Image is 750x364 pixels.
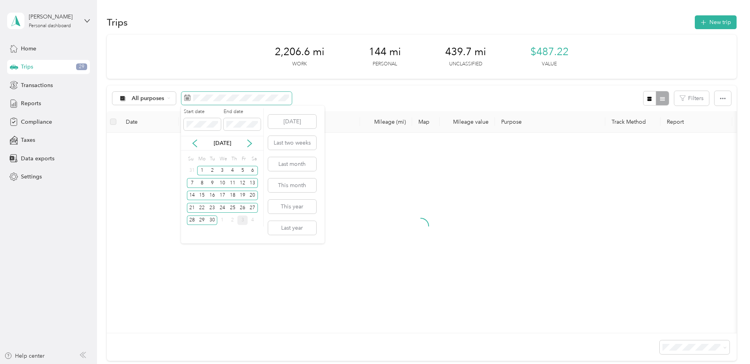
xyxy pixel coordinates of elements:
[21,45,36,53] span: Home
[445,46,486,58] span: 439.7 mi
[706,320,750,364] iframe: Everlance-gr Chat Button Frame
[228,178,238,188] div: 11
[187,191,197,201] div: 14
[197,178,207,188] div: 8
[207,191,217,201] div: 16
[495,111,605,133] th: Purpose
[237,191,248,201] div: 19
[542,61,557,68] p: Value
[21,118,52,126] span: Compliance
[237,166,248,176] div: 5
[29,13,78,21] div: [PERSON_NAME]
[218,153,228,164] div: We
[207,215,217,225] div: 30
[248,215,258,225] div: 4
[119,111,179,133] th: Date
[187,166,197,176] div: 31
[179,111,360,133] th: Locations
[187,203,197,213] div: 21
[187,153,194,164] div: Su
[29,24,71,28] div: Personal dashboard
[674,91,709,106] button: Filters
[605,111,660,133] th: Track Method
[217,191,228,201] div: 17
[217,166,228,176] div: 3
[184,108,221,115] label: Start date
[107,18,128,26] h1: Trips
[248,178,258,188] div: 13
[250,153,258,164] div: Sa
[21,81,53,89] span: Transactions
[206,139,239,147] p: [DATE]
[21,154,54,163] span: Data exports
[21,63,33,71] span: Trips
[275,46,325,58] span: 2,206.6 mi
[187,215,197,225] div: 28
[240,153,248,164] div: Fr
[228,215,238,225] div: 2
[217,178,228,188] div: 10
[21,99,41,108] span: Reports
[248,166,258,176] div: 6
[197,191,207,201] div: 15
[217,203,228,213] div: 24
[268,178,316,192] button: This month
[268,200,316,214] button: This year
[449,61,482,68] p: Unclassified
[268,115,316,128] button: [DATE]
[268,157,316,171] button: Last month
[228,191,238,201] div: 18
[132,96,164,101] span: All purposes
[248,203,258,213] div: 27
[207,203,217,213] div: 23
[530,46,569,58] span: $487.22
[207,166,217,176] div: 2
[230,153,237,164] div: Th
[197,166,207,176] div: 1
[208,153,216,164] div: Tu
[197,203,207,213] div: 22
[369,46,401,58] span: 144 mi
[4,352,45,360] button: Help center
[197,215,207,225] div: 29
[217,215,228,225] div: 1
[237,215,248,225] div: 3
[237,178,248,188] div: 12
[228,203,238,213] div: 25
[412,111,440,133] th: Map
[268,221,316,235] button: Last year
[237,203,248,213] div: 26
[660,111,732,133] th: Report
[224,108,261,115] label: End date
[292,61,307,68] p: Work
[187,178,197,188] div: 7
[248,191,258,201] div: 20
[207,178,217,188] div: 9
[268,136,316,150] button: Last two weeks
[373,61,397,68] p: Personal
[76,63,87,71] span: 29
[21,136,35,144] span: Taxes
[440,111,495,133] th: Mileage value
[695,15,737,29] button: New trip
[228,166,238,176] div: 4
[360,111,412,133] th: Mileage (mi)
[21,173,42,181] span: Settings
[197,153,206,164] div: Mo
